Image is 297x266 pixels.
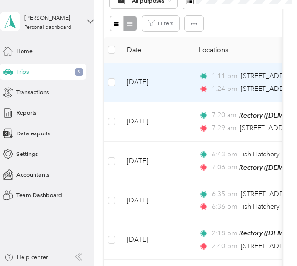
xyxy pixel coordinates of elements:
[16,170,49,179] span: Accountants
[119,102,191,142] td: [DATE]
[16,150,38,158] span: Settings
[4,253,48,262] button: Help center
[119,37,191,63] th: Date
[212,201,235,212] span: 6:36 pm
[119,63,191,102] td: [DATE]
[24,13,84,22] div: [PERSON_NAME]
[16,191,62,199] span: Team Dashboard
[16,67,29,76] span: Trips
[16,88,49,97] span: Transactions
[16,129,50,138] span: Data exports
[119,220,191,260] td: [DATE]
[75,68,83,76] span: 9
[16,109,36,117] span: Reports
[212,149,235,160] span: 6:43 pm
[212,228,235,239] span: 2:18 pm
[212,84,237,94] span: 1:24 pm
[142,16,179,31] button: Filters
[212,241,237,252] span: 2:40 pm
[243,212,297,266] iframe: Everlance-gr Chat Button Frame
[212,162,235,173] span: 7:06 pm
[24,25,71,30] div: Personal dashboard
[212,123,236,133] span: 7:29 am
[212,189,237,199] span: 6:35 pm
[212,71,237,81] span: 1:11 pm
[16,47,33,55] span: Home
[212,110,235,121] span: 7:20 am
[119,181,191,221] td: [DATE]
[119,142,191,181] td: [DATE]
